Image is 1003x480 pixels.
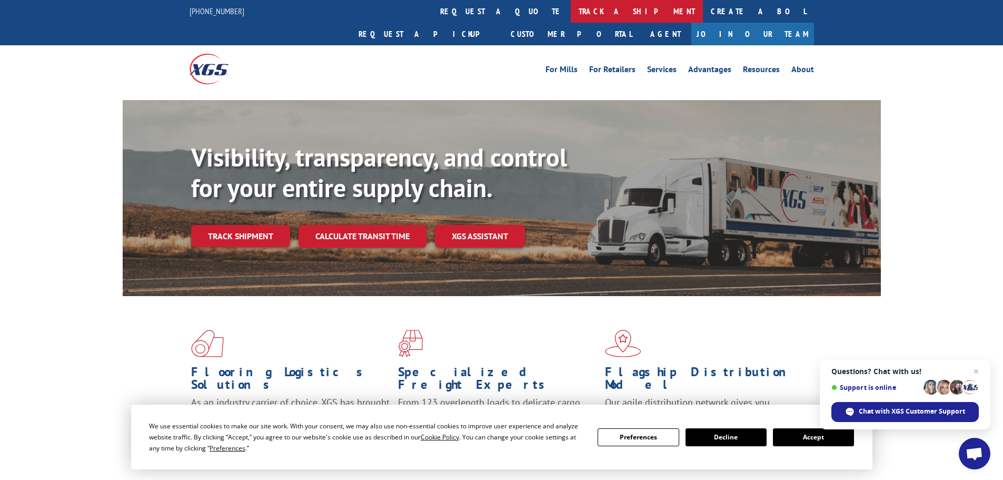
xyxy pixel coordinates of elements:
a: Services [647,65,677,77]
a: Customer Portal [503,23,640,45]
b: Visibility, transparency, and control for your entire supply chain. [191,141,567,204]
span: Cookie Policy [421,433,459,442]
a: For Retailers [589,65,635,77]
a: Calculate transit time [299,225,426,248]
a: Resources [743,65,780,77]
div: Open chat [959,438,990,469]
button: Accept [773,428,854,446]
button: Decline [686,428,767,446]
a: Agent [640,23,691,45]
div: Chat with XGS Customer Support [831,402,979,422]
a: XGS ASSISTANT [435,225,525,248]
h1: Specialized Freight Experts [398,366,597,396]
a: Track shipment [191,225,290,247]
div: Cookie Consent Prompt [131,405,872,469]
img: xgs-icon-flagship-distribution-model-red [605,330,641,357]
a: For Mills [545,65,578,77]
h1: Flagship Distribution Model [605,366,804,396]
span: Our agile distribution network gives you nationwide inventory management on demand. [605,396,799,421]
span: Support is online [831,384,920,391]
img: xgs-icon-total-supply-chain-intelligence-red [191,330,224,357]
p: From 123 overlength loads to delicate cargo, our experienced staff knows the best way to move you... [398,396,597,443]
a: Join Our Team [691,23,814,45]
a: About [791,65,814,77]
img: xgs-icon-focused-on-flooring-red [398,330,423,357]
span: Close chat [970,365,982,378]
span: As an industry carrier of choice, XGS has brought innovation and dedication to flooring logistics... [191,396,390,434]
span: Chat with XGS Customer Support [859,407,965,416]
a: Advantages [688,65,731,77]
span: Questions? Chat with us! [831,367,979,376]
button: Preferences [598,428,679,446]
div: We use essential cookies to make our site work. With your consent, we may also use non-essential ... [149,420,585,454]
span: Preferences [210,444,245,453]
a: [PHONE_NUMBER] [190,6,244,16]
a: Request a pickup [351,23,503,45]
h1: Flooring Logistics Solutions [191,366,390,396]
